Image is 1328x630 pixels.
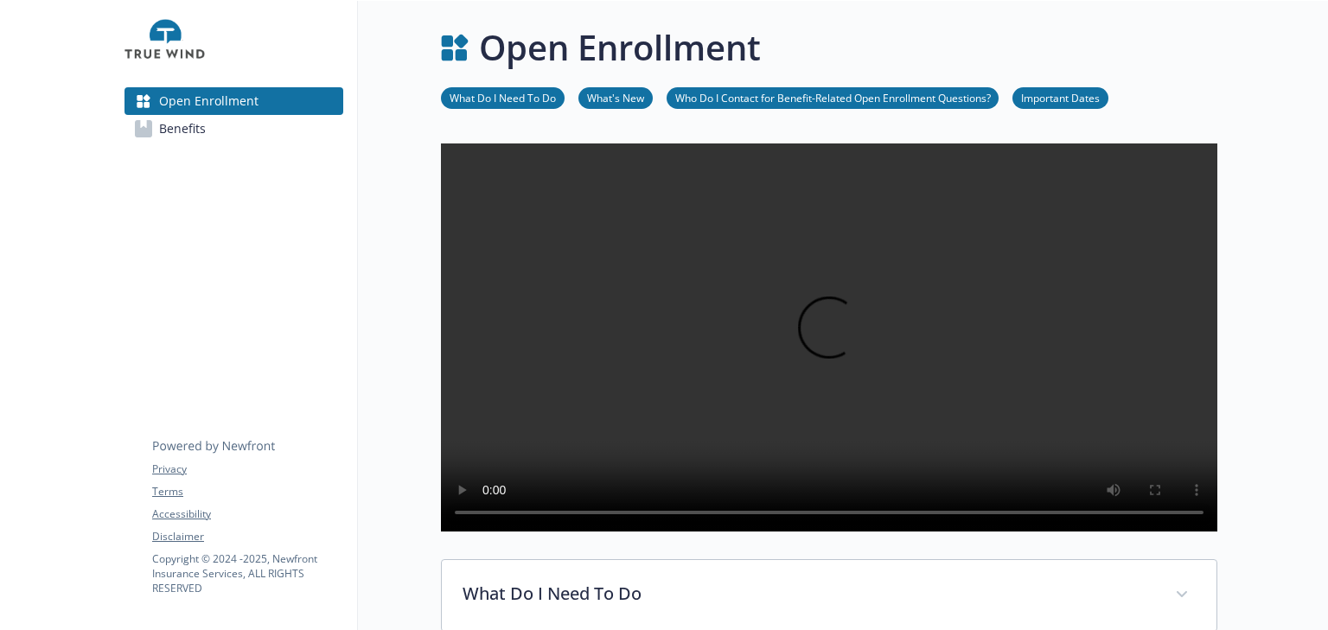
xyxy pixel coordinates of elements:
a: Privacy [152,461,342,477]
p: Copyright © 2024 - 2025 , Newfront Insurance Services, ALL RIGHTS RESERVED [152,551,342,595]
p: What Do I Need To Do [463,581,1154,607]
span: Open Enrollment [159,87,259,115]
a: What's New [578,89,653,105]
a: Important Dates [1012,89,1108,105]
a: Open Enrollment [124,87,343,115]
a: What Do I Need To Do [441,89,565,105]
span: Benefits [159,115,206,143]
a: Terms [152,484,342,500]
a: Who Do I Contact for Benefit-Related Open Enrollment Questions? [667,89,999,105]
h1: Open Enrollment [479,22,761,73]
a: Accessibility [152,506,342,522]
a: Benefits [124,115,343,143]
a: Disclaimer [152,529,342,544]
